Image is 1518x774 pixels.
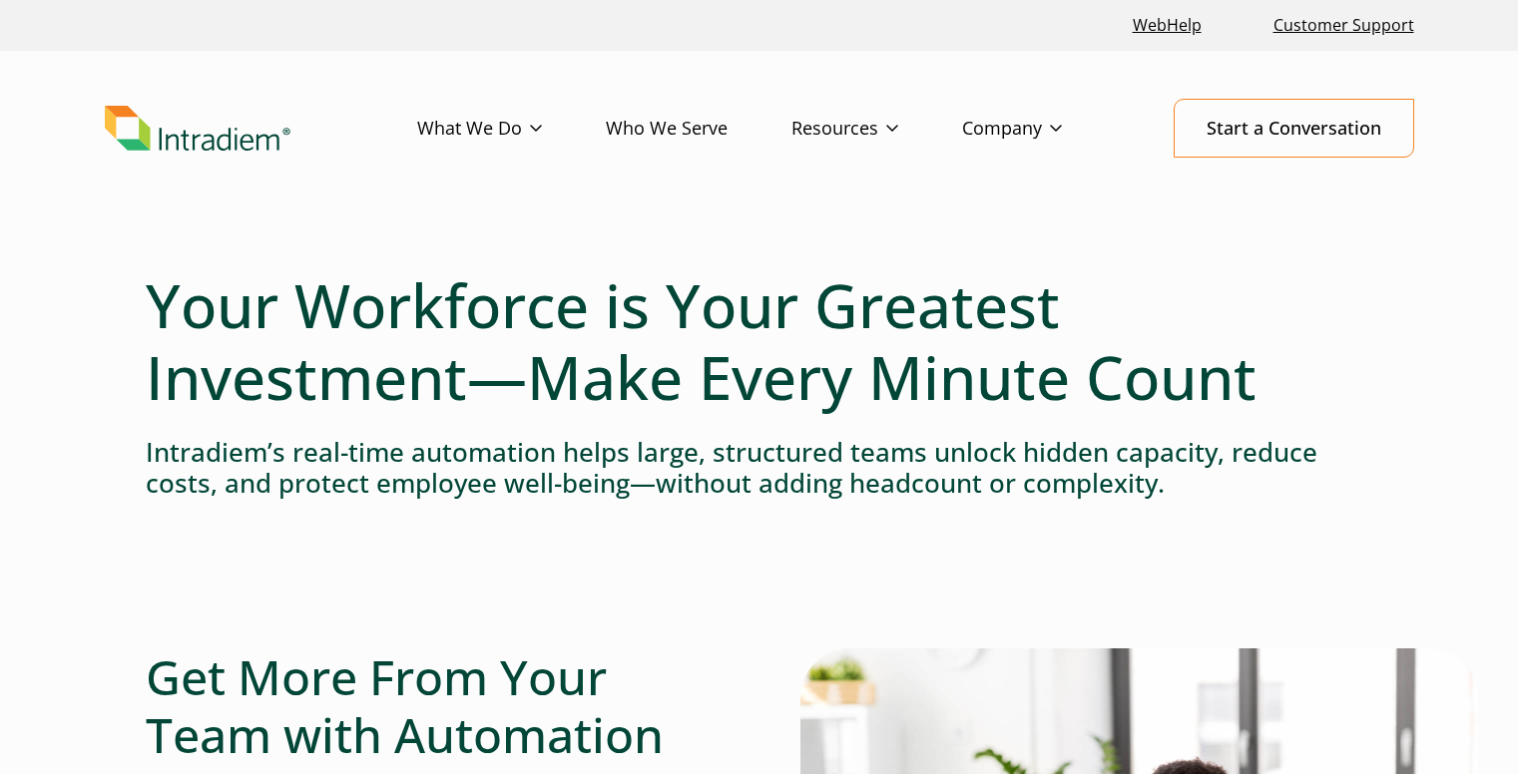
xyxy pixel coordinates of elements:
h1: Your Workforce is Your Greatest Investment—Make Every Minute Count [146,269,1373,413]
a: Start a Conversation [1174,99,1414,158]
a: What We Do [417,100,606,158]
img: Intradiem [105,106,290,152]
h2: Get More From Your Team with Automation [146,648,719,763]
a: Link opens in a new window [1125,4,1210,47]
a: Company [962,100,1126,158]
a: Link to homepage of Intradiem [105,106,417,152]
h4: Intradiem’s real-time automation helps large, structured teams unlock hidden capacity, reduce cos... [146,437,1373,499]
a: Resources [791,100,962,158]
a: Who We Serve [606,100,791,158]
a: Customer Support [1265,4,1422,47]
